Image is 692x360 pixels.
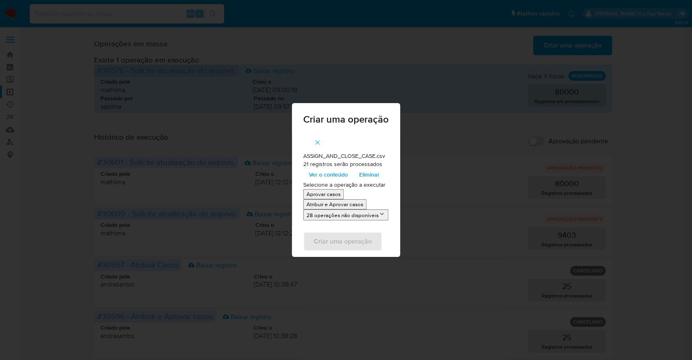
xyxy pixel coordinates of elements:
span: Eliminar [359,169,379,180]
button: Eliminar [353,168,385,181]
p: 21 registros serão processados [303,160,389,168]
button: Ver o conteúdo [303,168,353,181]
button: 28 operações não disponíveis [303,209,388,220]
p: Atribuir e Aprovar casos [306,200,363,208]
p: Aprovar casos [306,190,341,198]
button: Atribuir e Aprovar casos [303,199,366,209]
p: Selecione a operação a executar [303,181,389,189]
p: ASSIGN_AND_CLOSE_CASE.csv [303,152,389,160]
span: Criar uma operação [303,114,389,124]
button: Aprovar casos [303,189,344,199]
span: Ver o conteúdo [309,169,348,180]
